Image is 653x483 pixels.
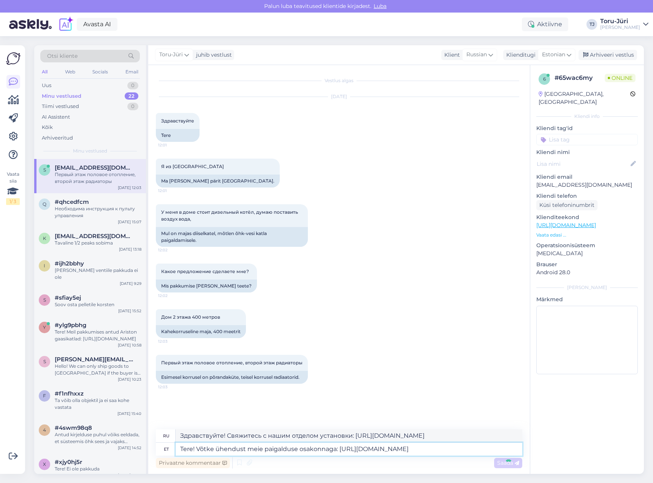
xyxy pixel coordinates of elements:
[55,171,141,185] div: Первый этаж половое отопление, второй этаж радиаторы
[55,199,89,205] span: #qhcedfcm
[605,74,636,82] span: Online
[42,134,73,142] div: Arhiveeritud
[63,67,77,77] div: Web
[55,322,86,329] span: #ylg9pbhg
[156,371,308,384] div: Esimesel korrusel on põrandaküte, teisel korrusel radiaatorid.
[55,294,81,301] span: #sfiay5ej
[536,232,638,238] p: Vaata edasi ...
[441,51,460,59] div: Klient
[158,293,187,299] span: 12:02
[537,160,629,168] input: Lisa nimi
[55,431,141,445] div: Antud kirjelduse puhul võiks eeldada, et süsteemis õhk sees ja vajaks õhutamist. Sellest peaks rä...
[120,281,141,286] div: [DATE] 9:29
[536,113,638,120] div: Kliendi info
[55,424,92,431] span: #4swm98q8
[55,233,134,240] span: kevliiver@gmail.com
[158,338,187,344] span: 12:03
[371,3,389,10] span: Luba
[600,18,640,24] div: Toru-Jüri
[161,164,224,169] span: Я из [GEOGRAPHIC_DATA]
[125,92,138,100] div: 22
[6,171,20,205] div: Vaata siia
[118,445,141,451] div: [DATE] 14:52
[55,329,141,342] div: Tere! Meil pakkumises antud Ariston gaasikatlad: [URL][DOMAIN_NAME]
[503,51,536,59] div: Klienditugi
[55,363,141,377] div: Hello! We can only ship goods to [GEOGRAPHIC_DATA] if the buyer is a company and has a VAT number...
[43,427,46,433] span: 4
[536,213,638,221] p: Klienditeekond
[158,142,187,148] span: 12:01
[156,325,246,338] div: Kahekorruseline maja, 400 meetrit
[55,390,84,397] span: #f1nfhxxz
[55,466,141,472] div: Tere! Ei ole pakkuda
[44,263,45,269] span: i
[161,209,299,222] span: У меня в доме стоит дизельный котёл, думаю поставить воздух вода,
[43,324,46,330] span: y
[43,359,46,364] span: s
[536,296,638,303] p: Märkmed
[55,267,141,281] div: [PERSON_NAME] ventiile pakkuda ei ole
[536,269,638,276] p: Android 28.0
[117,411,141,416] div: [DATE] 15:40
[6,198,20,205] div: 1 / 3
[55,164,134,171] span: sergeisednev@gmail.com
[536,241,638,249] p: Operatsioonisüsteem
[536,284,638,291] div: [PERSON_NAME]
[542,51,565,59] span: Estonian
[91,67,109,77] div: Socials
[156,227,308,247] div: Mul on majas diiselkatel, mõtlen õhk-vesi katla paigaldamisele.
[43,297,46,303] span: s
[127,103,138,110] div: 0
[43,201,46,207] span: q
[536,200,598,210] div: Küsi telefoninumbrit
[118,219,141,225] div: [DATE] 15:07
[156,93,522,100] div: [DATE]
[42,103,79,110] div: Tiimi vestlused
[118,342,141,348] div: [DATE] 10:58
[161,314,220,320] span: Дом 2 этажа 400 метров
[118,185,141,191] div: [DATE] 12:03
[536,192,638,200] p: Kliendi telefon
[42,92,81,100] div: Minu vestlused
[43,235,46,241] span: k
[158,247,187,253] span: 12:02
[55,301,141,308] div: Soov osta pelletile korsten
[43,167,46,173] span: s
[600,18,648,30] a: Toru-Jüri[PERSON_NAME]
[466,51,487,59] span: Russian
[73,148,107,154] span: Minu vestlused
[156,280,257,292] div: Mis pakkumise [PERSON_NAME] teete?
[118,472,141,478] div: [DATE] 12:08
[555,73,605,83] div: # 65wac6my
[536,181,638,189] p: [EMAIL_ADDRESS][DOMAIN_NAME]
[539,90,630,106] div: [GEOGRAPHIC_DATA], [GEOGRAPHIC_DATA]
[55,260,84,267] span: #ijh2bbhy
[536,261,638,269] p: Brauser
[55,397,141,411] div: Ta võib olla objektil ja ei saa kohe vastata
[43,393,46,399] span: f
[156,77,522,84] div: Vestlus algas
[55,459,82,466] span: #xjy0hj5r
[58,16,74,32] img: explore-ai
[118,308,141,314] div: [DATE] 15:52
[47,52,78,60] span: Otsi kliente
[159,51,183,59] span: Toru-Jüri
[55,205,141,219] div: Необходима инструкция к пульту управления
[536,173,638,181] p: Kliendi email
[522,17,568,31] div: Aktiivne
[77,18,117,31] a: Avasta AI
[536,134,638,145] input: Lisa tag
[158,188,187,194] span: 12:01
[161,118,194,124] span: Здравствуйте
[43,461,46,467] span: x
[536,249,638,257] p: [MEDICAL_DATA]
[579,50,637,60] div: Arhiveeri vestlus
[124,67,140,77] div: Email
[156,175,280,187] div: Ma [PERSON_NAME] pärit [GEOGRAPHIC_DATA].
[118,377,141,382] div: [DATE] 10:23
[600,24,640,30] div: [PERSON_NAME]
[161,360,303,365] span: Первый этаж половое отопление, второй этаж радиаторы
[119,246,141,252] div: [DATE] 13:18
[6,51,21,66] img: Askly Logo
[40,67,49,77] div: All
